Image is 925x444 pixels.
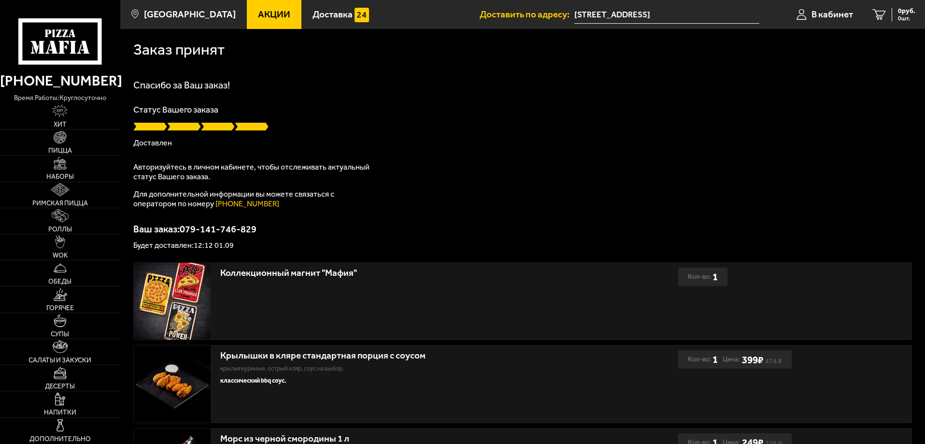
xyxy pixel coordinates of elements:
span: В кабинет [811,10,853,19]
span: Акции [258,10,290,19]
span: [GEOGRAPHIC_DATA] [144,10,236,19]
span: 0 шт. [898,15,915,21]
span: Хит [54,121,67,128]
b: 1 [712,268,718,286]
a: [PHONE_NUMBER] [215,199,279,208]
p: Для дополнительной информации вы можете связаться с оператором по номеру [133,189,375,209]
b: 1 [712,350,718,369]
span: Пицца [48,147,72,154]
p: Статус Вашего заказа [133,105,912,114]
p: крылья куриные, острый кляр, соус на выбор. [220,364,585,373]
span: Цена: [723,350,740,369]
s: 474 ₽ [765,358,782,363]
p: Доставлен [133,139,912,147]
div: Кол-во: [688,268,718,286]
input: Ваш адрес доставки [574,6,759,24]
span: WOK [53,252,68,259]
span: Десерты [45,383,75,390]
span: 0 руб. [898,8,915,14]
h1: Заказ принят [133,42,225,57]
span: Роллы [48,226,72,233]
div: Кол-во: [688,350,718,369]
img: 15daf4d41897b9f0e9f617042186c801.svg [355,8,369,22]
span: Обеды [48,278,71,285]
span: Ленинградская область, Всеволожск, Станционная улица, 2 [574,6,759,24]
span: Римская пицца [32,200,88,207]
p: Ваш заказ: 079-141-746-829 [133,224,912,234]
span: Доставить по адресу: [480,10,574,19]
div: Коллекционный магнит "Мафия" [220,268,585,279]
h1: Спасибо за Ваш заказ! [133,80,912,90]
p: Авторизуйтесь в личном кабинете, чтобы отслеживать актуальный статус Вашего заказа. [133,162,375,182]
span: Наборы [46,173,74,180]
span: Супы [51,331,69,338]
b: 399 ₽ [742,354,763,366]
span: Дополнительно [29,436,91,443]
span: Напитки [44,409,76,416]
span: Доставка [313,10,353,19]
p: Будет доставлен: 12:12 01.09 [133,242,912,249]
span: Горячее [46,305,74,312]
strong: класcический bbq соус. [220,377,286,384]
div: Крылышки в кляре стандартная порция c соусом [220,350,585,361]
span: Салаты и закуски [28,357,91,364]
